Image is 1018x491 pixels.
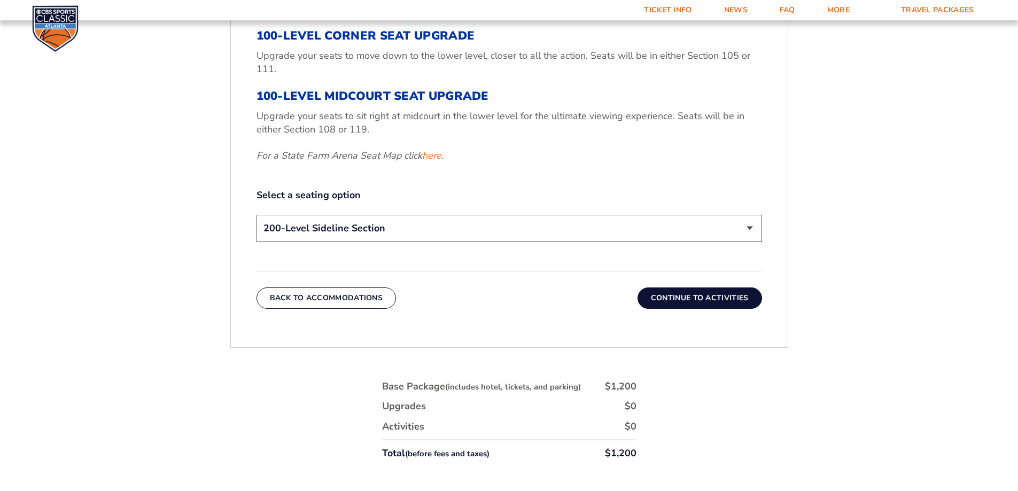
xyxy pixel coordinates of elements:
[257,29,762,43] h3: 100-Level Corner Seat Upgrade
[638,287,762,309] button: Continue To Activities
[257,189,762,202] label: Select a seating option
[257,110,762,136] p: Upgrade your seats to sit right at midcourt in the lower level for the ultimate viewing experienc...
[625,420,636,433] div: $0
[422,149,441,162] a: here
[32,5,79,52] img: CBS Sports Classic
[257,49,762,76] p: Upgrade your seats to move down to the lower level, closer to all the action. Seats will be in ei...
[445,381,581,392] small: (includes hotel, tickets, and parking)
[257,89,762,103] h3: 100-Level Midcourt Seat Upgrade
[382,447,489,460] div: Total
[605,380,636,393] div: $1,200
[382,420,424,433] div: Activities
[257,149,444,162] em: For a State Farm Arena Seat Map click .
[605,447,636,460] div: $1,200
[382,380,581,393] div: Base Package
[405,448,489,459] small: (before fees and taxes)
[257,287,397,309] button: Back To Accommodations
[382,400,426,413] div: Upgrades
[625,400,636,413] div: $0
